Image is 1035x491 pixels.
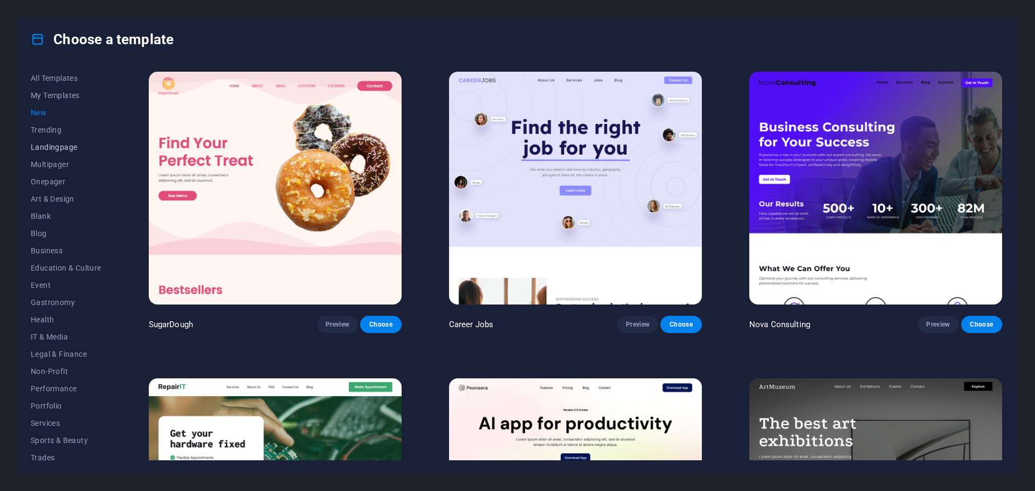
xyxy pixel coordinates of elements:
button: Landingpage [31,139,101,156]
span: Sports & Beauty [31,436,101,445]
button: New [31,104,101,121]
button: Blog [31,225,101,242]
button: Onepager [31,173,101,190]
button: Preview [917,316,958,333]
span: Choose [669,320,693,329]
button: Portfolio [31,397,101,414]
button: Trending [31,121,101,139]
span: Portfolio [31,402,101,410]
span: New [31,108,101,117]
button: Choose [360,316,401,333]
button: IT & Media [31,328,101,345]
p: Nova Consulting [749,319,810,330]
span: My Templates [31,91,101,100]
h4: Choose a template [31,31,174,48]
img: SugarDough [149,72,402,305]
button: Event [31,276,101,294]
button: Business [31,242,101,259]
button: Legal & Finance [31,345,101,363]
button: Gastronomy [31,294,101,311]
span: All Templates [31,74,101,82]
button: Art & Design [31,190,101,208]
p: SugarDough [149,319,193,330]
button: Multipager [31,156,101,173]
span: Preview [326,320,349,329]
span: Event [31,281,101,289]
img: Nova Consulting [749,72,1002,305]
span: Business [31,246,101,255]
span: Trending [31,126,101,134]
button: Education & Culture [31,259,101,276]
span: Preview [626,320,650,329]
span: Trades [31,453,101,462]
button: Sports & Beauty [31,432,101,449]
span: Legal & Finance [31,350,101,358]
span: Choose [369,320,392,329]
button: Health [31,311,101,328]
span: IT & Media [31,333,101,341]
button: Trades [31,449,101,466]
img: Career Jobs [449,72,702,305]
button: Choose [961,316,1002,333]
span: Performance [31,384,101,393]
span: Education & Culture [31,264,101,272]
span: Gastronomy [31,298,101,307]
button: Preview [617,316,658,333]
span: Blog [31,229,101,238]
button: Choose [660,316,701,333]
span: Onepager [31,177,101,186]
button: Non-Profit [31,363,101,380]
span: Landingpage [31,143,101,151]
span: Services [31,419,101,427]
span: Choose [970,320,993,329]
span: Multipager [31,160,101,169]
button: Performance [31,380,101,397]
button: Services [31,414,101,432]
span: Health [31,315,101,324]
span: Art & Design [31,195,101,203]
button: Preview [317,316,358,333]
span: Blank [31,212,101,220]
button: Blank [31,208,101,225]
span: Preview [926,320,950,329]
button: All Templates [31,70,101,87]
p: Career Jobs [449,319,494,330]
span: Non-Profit [31,367,101,376]
button: My Templates [31,87,101,104]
